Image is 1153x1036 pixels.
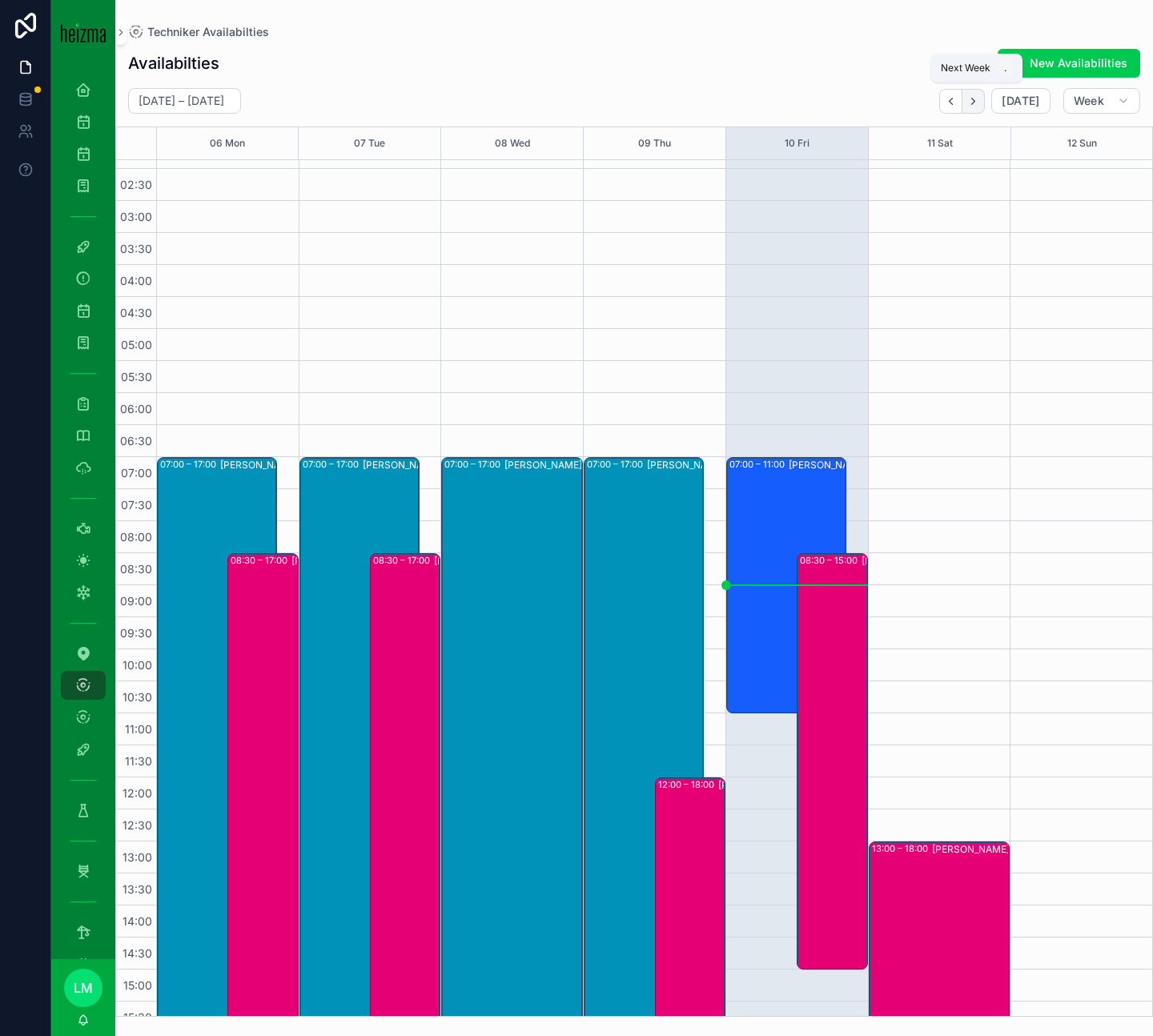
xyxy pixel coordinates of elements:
[51,64,115,959] div: scrollable content
[116,242,156,255] span: 03:30
[119,914,156,928] span: 14:00
[61,22,106,42] img: App logo
[658,778,718,791] div: 12:00 – 18:00
[117,338,156,351] span: 05:00
[117,370,156,383] span: 05:30
[291,555,357,568] div: [PERSON_NAME]
[872,842,932,855] div: 13:00 – 18:00
[373,554,434,567] div: 08:30 – 17:00
[718,779,784,792] div: [PERSON_NAME]
[116,402,156,416] span: 06:00
[354,127,385,159] button: 07 Tue
[444,458,504,471] div: 07:00 – 17:00
[116,274,156,287] span: 04:00
[727,458,846,713] div: 07:00 – 11:00[PERSON_NAME]
[1067,127,1097,159] button: 12 Sun
[119,1010,156,1024] span: 15:30
[587,458,647,471] div: 07:00 – 17:00
[1074,94,1104,108] span: Week
[116,626,156,640] span: 09:30
[128,52,219,74] h1: Availabilties
[74,978,93,998] span: LM
[119,786,156,800] span: 12:00
[434,555,500,568] div: [PERSON_NAME]
[363,459,440,472] div: [PERSON_NAME]
[139,93,224,109] h2: [DATE] – [DATE]
[147,24,269,40] span: Techniker Availabilties
[638,127,671,159] button: 09 Thu
[785,127,810,159] button: 10 Fri
[116,562,156,576] span: 08:30
[119,850,156,864] span: 13:00
[119,690,156,704] span: 10:30
[862,555,927,568] div: [PERSON_NAME]
[119,882,156,896] span: 13:30
[729,458,789,471] div: 07:00 – 11:00
[210,127,245,159] button: 06 Mon
[116,530,156,544] span: 08:00
[231,554,291,567] div: 08:30 – 17:00
[117,498,156,512] span: 07:30
[160,458,220,471] div: 07:00 – 17:00
[116,434,156,448] span: 06:30
[117,466,156,480] span: 07:00
[932,843,1010,856] div: [PERSON_NAME]
[962,89,985,114] button: Next
[991,88,1050,114] button: [DATE]
[941,62,990,74] span: Next Week
[119,658,156,672] span: 10:00
[797,554,866,969] div: 08:30 – 15:00[PERSON_NAME]
[116,306,156,319] span: 04:30
[121,754,156,768] span: 11:30
[116,594,156,608] span: 09:00
[939,89,962,114] button: Back
[303,458,363,471] div: 07:00 – 17:00
[128,24,269,40] a: Techniker Availabilties
[1063,88,1140,114] button: Week
[647,459,725,472] div: [PERSON_NAME]
[789,459,866,472] div: [PERSON_NAME]
[116,178,156,191] span: 02:30
[119,978,156,992] span: 15:00
[927,127,953,159] button: 11 Sat
[220,459,298,472] div: [PERSON_NAME]
[800,554,862,567] div: 08:30 – 15:00
[121,722,156,736] span: 11:00
[504,459,582,472] div: [PERSON_NAME]
[119,818,156,832] span: 12:30
[119,946,156,960] span: 14:30
[116,210,156,223] span: 03:00
[998,49,1140,78] button: New Availabilities
[1002,94,1039,108] span: [DATE]
[998,62,1011,74] span: .
[495,127,530,159] button: 08 Wed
